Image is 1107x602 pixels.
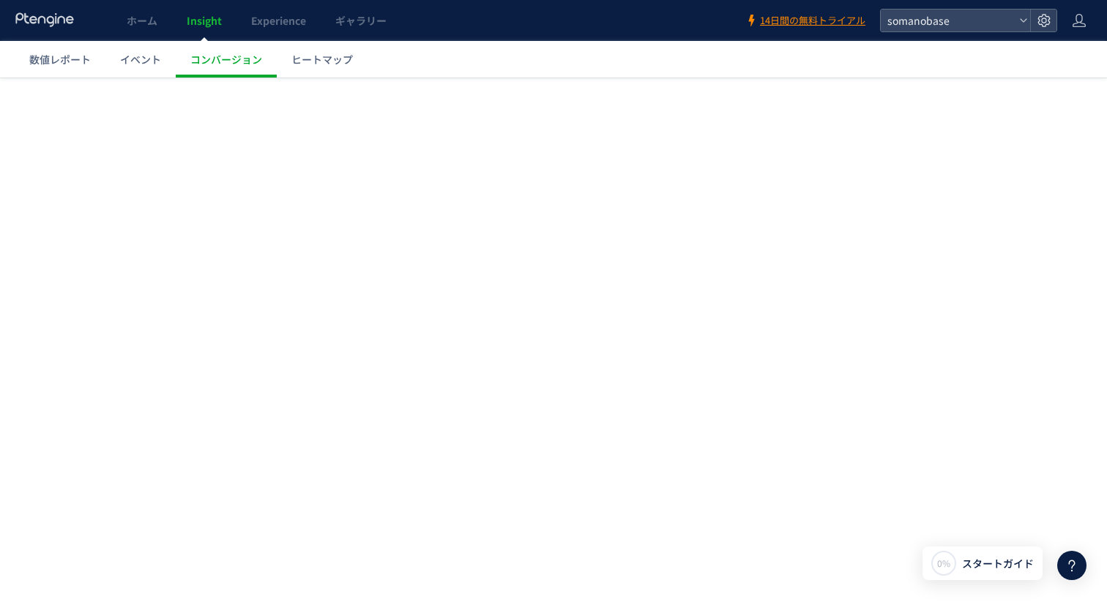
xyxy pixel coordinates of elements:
span: 0% [937,557,950,569]
span: ヒートマップ [291,52,353,67]
span: Insight [187,13,222,28]
span: ホーム [127,13,157,28]
span: スタートガイド [962,556,1034,571]
span: Experience [251,13,306,28]
span: somanobase [883,10,1013,31]
span: 14日間の無料トライアル [760,14,865,28]
span: 数値レポート [29,52,91,67]
a: 14日間の無料トライアル [745,14,865,28]
span: イベント [120,52,161,67]
span: コンバージョン [190,52,262,67]
span: ギャラリー [335,13,387,28]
